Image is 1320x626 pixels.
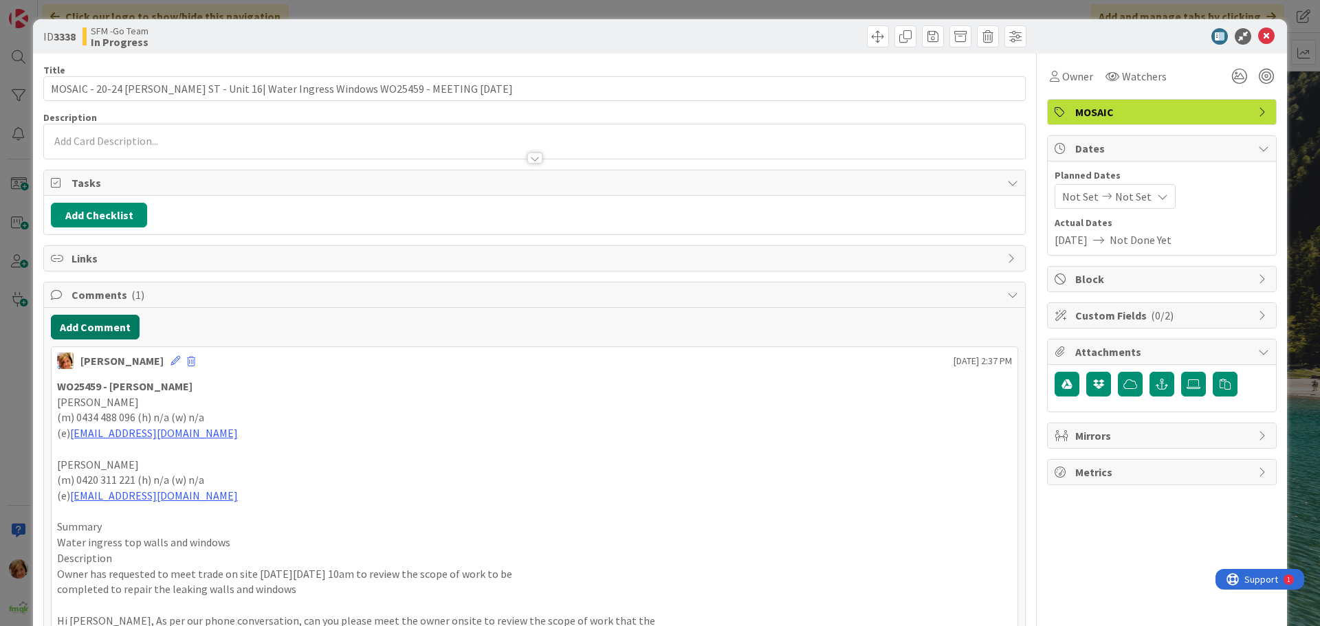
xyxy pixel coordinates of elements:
div: [PERSON_NAME] [80,353,164,369]
span: Support [29,2,63,19]
span: Tasks [71,175,1000,191]
span: Links [71,250,1000,267]
span: Metrics [1075,464,1251,480]
p: Summary [57,519,1012,535]
label: Title [43,64,65,76]
span: [DATE] 2:37 PM [954,354,1012,368]
button: Add Comment [51,315,140,339]
a: [EMAIL_ADDRESS][DOMAIN_NAME] [70,426,238,440]
span: Dates [1075,140,1251,157]
img: KD [57,353,74,369]
span: Actual Dates [1055,216,1269,230]
span: Description [43,111,97,124]
span: Block [1075,271,1251,287]
span: MOSAIC [1075,104,1251,120]
p: [PERSON_NAME] [57,394,1012,410]
strong: WO25459 - [PERSON_NAME] [57,379,192,393]
span: ( 1 ) [131,288,144,302]
span: Not Set [1115,188,1152,205]
span: Owner [1062,68,1093,85]
input: type card name here... [43,76,1026,101]
p: completed to repair the leaking walls and windows [57,581,1012,597]
p: (m) 0420 311 221 (h) n/a (w) n/a [57,472,1012,488]
span: Comments [71,287,1000,303]
div: 1 [71,5,75,16]
p: Water ingress top walls and windows [57,535,1012,550]
span: Custom Fields [1075,307,1251,324]
span: ( 0/2 ) [1151,309,1174,322]
b: 3338 [54,30,76,43]
span: Not Done Yet [1110,232,1171,248]
button: Add Checklist [51,203,147,227]
a: [EMAIL_ADDRESS][DOMAIN_NAME] [70,489,238,502]
p: [PERSON_NAME] [57,457,1012,473]
span: Planned Dates [1055,168,1269,183]
span: Watchers [1122,68,1167,85]
span: SFM -Go Team [91,25,148,36]
span: Mirrors [1075,427,1251,444]
b: In Progress [91,36,148,47]
p: Owner has requested to meet trade on site [DATE][DATE] 10am to review the scope of work to be [57,566,1012,582]
span: Not Set [1062,188,1099,205]
span: ID [43,28,76,45]
p: (m) 0434 488 096 (h) n/a (w) n/a [57,410,1012,425]
p: (e) [57,425,1012,441]
p: Description [57,550,1012,566]
span: Attachments [1075,344,1251,360]
span: [DATE] [1055,232,1088,248]
p: (e) [57,488,1012,504]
